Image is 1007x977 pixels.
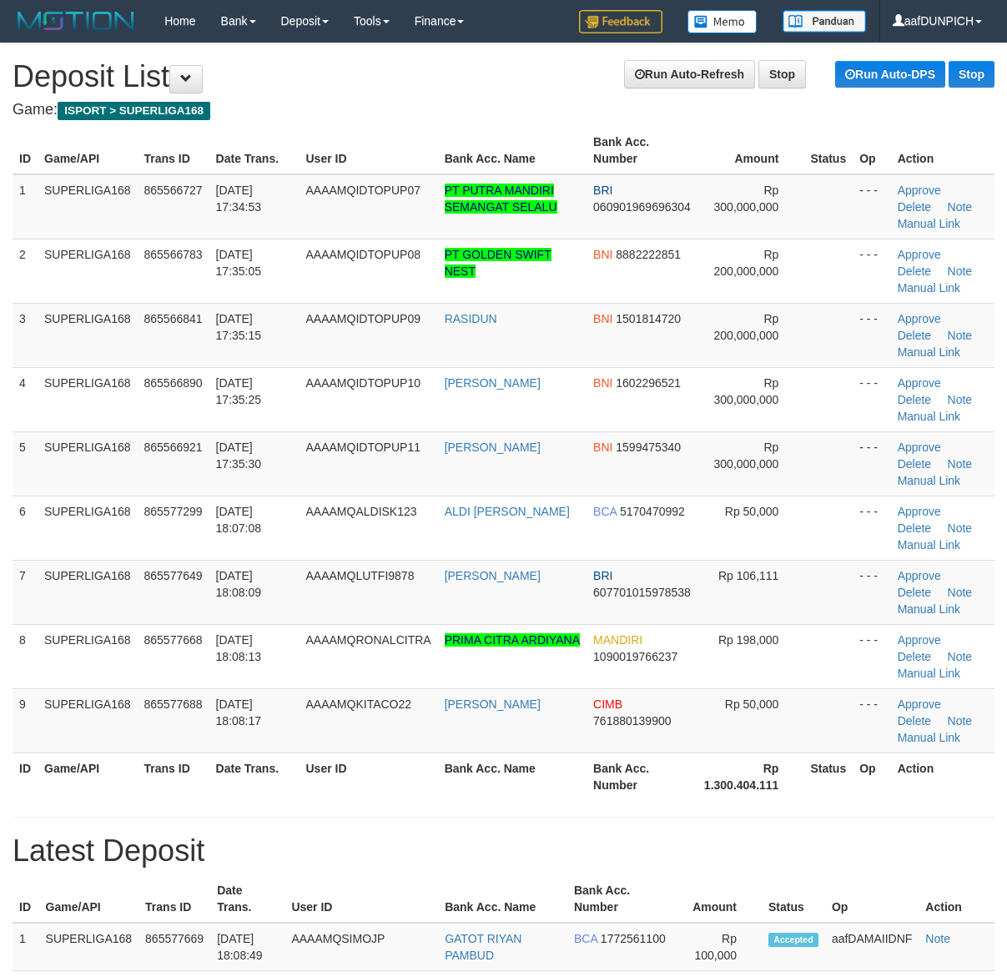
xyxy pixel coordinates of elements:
[13,753,38,800] th: ID
[948,329,973,342] a: Note
[209,127,300,174] th: Date Trans.
[853,624,890,688] td: - - -
[300,127,438,174] th: User ID
[593,586,691,599] span: 607701015978538
[783,10,866,33] img: panduan.png
[898,281,961,295] a: Manual Link
[948,521,973,535] a: Note
[38,174,138,239] td: SUPERLIGA168
[13,688,38,753] td: 9
[898,200,931,214] a: Delete
[216,569,262,599] span: [DATE] 18:08:09
[210,923,284,971] td: [DATE] 18:08:49
[853,239,890,303] td: - - -
[138,923,210,971] td: 865577669
[714,184,779,214] span: Rp 300,000,000
[144,184,203,197] span: 865566727
[13,496,38,560] td: 6
[445,441,541,454] a: [PERSON_NAME]
[13,174,38,239] td: 1
[898,441,941,454] a: Approve
[216,505,262,535] span: [DATE] 18:07:08
[714,441,779,471] span: Rp 300,000,000
[138,875,210,923] th: Trans ID
[898,633,941,647] a: Approve
[898,602,961,616] a: Manual Link
[825,875,919,923] th: Op
[898,264,931,278] a: Delete
[853,688,890,753] td: - - -
[593,714,671,728] span: 761880139900
[284,875,438,923] th: User ID
[898,217,961,230] a: Manual Link
[898,457,931,471] a: Delete
[38,496,138,560] td: SUPERLIGA168
[284,923,438,971] td: AAAAMQSIMOJP
[216,697,262,728] span: [DATE] 18:08:17
[38,560,138,624] td: SUPERLIGA168
[144,633,203,647] span: 865577668
[579,10,662,33] img: Feedback.jpg
[306,312,420,325] span: AAAAMQIDTOPUP09
[898,329,931,342] a: Delete
[853,367,890,431] td: - - -
[768,933,818,947] span: Accepted
[891,127,994,174] th: Action
[898,731,961,744] a: Manual Link
[13,624,38,688] td: 8
[593,633,642,647] span: MANDIRI
[39,923,139,971] td: SUPERLIGA168
[144,312,203,325] span: 865566841
[13,560,38,624] td: 7
[948,714,973,728] a: Note
[616,376,681,390] span: 1602296521
[898,650,931,663] a: Delete
[948,457,973,471] a: Note
[697,753,804,800] th: Rp 1.300.404.111
[593,650,677,663] span: 1090019766237
[13,367,38,431] td: 4
[39,875,139,923] th: Game/API
[624,60,755,88] a: Run Auto-Refresh
[620,505,685,518] span: 5170470992
[593,200,691,214] span: 060901969696304
[898,697,941,711] a: Approve
[593,505,617,518] span: BCA
[616,312,681,325] span: 1501814720
[306,633,431,647] span: AAAAMQRONALCITRA
[725,505,779,518] span: Rp 50,000
[948,586,973,599] a: Note
[758,60,806,88] a: Stop
[853,303,890,367] td: - - -
[216,633,262,663] span: [DATE] 18:08:13
[300,753,438,800] th: User ID
[678,875,762,923] th: Amount
[898,667,961,680] a: Manual Link
[216,441,262,471] span: [DATE] 17:35:30
[853,560,890,624] td: - - -
[13,239,38,303] td: 2
[144,505,203,518] span: 865577299
[898,376,941,390] a: Approve
[898,345,961,359] a: Manual Link
[58,102,210,120] span: ISPORT > SUPERLIGA168
[13,102,994,118] h4: Game:
[438,875,567,923] th: Bank Acc. Name
[138,753,209,800] th: Trans ID
[948,264,973,278] a: Note
[445,184,557,214] a: PT PUTRA MANDIRI SEMANGAT SELALU
[948,650,973,663] a: Note
[144,376,203,390] span: 865566890
[898,393,931,406] a: Delete
[593,441,612,454] span: BNI
[438,127,587,174] th: Bank Acc. Name
[445,248,551,278] a: PT GOLDEN SWIFT NEST
[593,312,612,325] span: BNI
[38,239,138,303] td: SUPERLIGA168
[601,932,666,945] span: 1772561100
[891,753,994,800] th: Action
[697,127,804,174] th: Amount
[853,496,890,560] td: - - -
[593,184,612,197] span: BRI
[593,697,622,711] span: CIMB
